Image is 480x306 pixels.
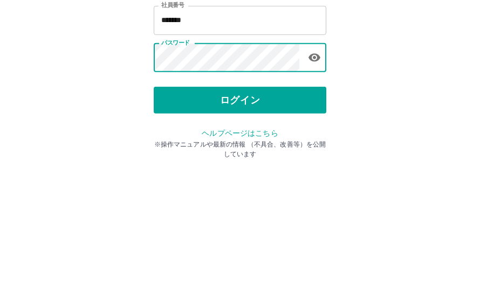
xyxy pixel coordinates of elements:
a: ヘルプページはこちら [202,228,278,237]
p: ※操作マニュアルや最新の情報 （不具合、改善等）を公開しています [154,239,326,259]
label: 社員番号 [161,101,184,109]
label: パスワード [161,138,190,147]
button: ログイン [154,186,326,213]
h2: ログイン [205,68,276,88]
